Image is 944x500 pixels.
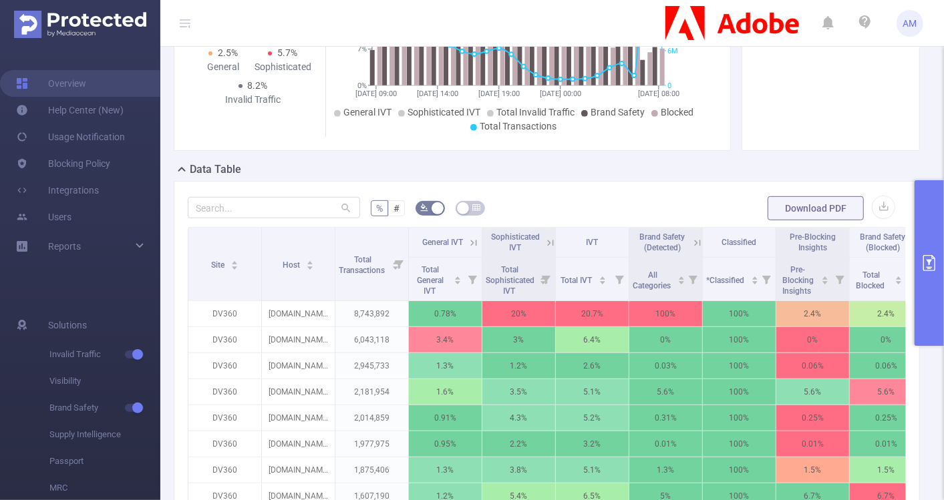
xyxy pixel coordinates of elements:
[48,312,87,338] span: Solutions
[307,264,314,268] i: icon: caret-down
[629,327,702,352] p: 0%
[188,197,360,218] input: Search...
[895,274,903,278] i: icon: caret-up
[556,353,629,379] p: 2.6%
[556,405,629,431] p: 5.2%
[409,405,482,431] p: 0.91%
[491,232,540,252] span: Sophisticated IVT
[231,259,239,263] i: icon: caret-up
[751,279,758,283] i: icon: caret-down
[231,264,239,268] i: icon: caret-down
[703,457,776,483] p: 100%
[556,431,629,457] p: 3.2%
[262,353,335,379] p: [DOMAIN_NAME]
[16,204,71,230] a: Users
[591,107,645,117] span: Brand Safety
[16,123,125,150] a: Usage Notification
[599,279,607,283] i: icon: caret-down
[335,301,408,326] p: 8,743,892
[49,421,160,448] span: Supply Intelligence
[335,457,408,483] p: 1,875,406
[629,379,702,405] p: 5.6%
[355,89,397,98] tspan: [DATE] 09:00
[790,232,836,252] span: Pre-Blocking Insights
[230,259,239,267] div: Sort
[343,107,391,117] span: General IVT
[776,405,849,431] p: 0.25%
[188,379,261,405] p: DV360
[418,265,444,296] span: Total General IVT
[610,258,629,300] i: Filter menu
[417,89,458,98] tspan: [DATE] 14:00
[706,276,746,285] span: *Classified
[283,260,302,270] span: Host
[667,47,678,55] tspan: 6M
[357,81,367,90] tspan: 0%
[895,274,903,282] div: Sort
[248,80,268,91] span: 8.2%
[480,121,557,132] span: Total Transactions
[409,327,482,352] p: 3.4%
[262,327,335,352] p: [DOMAIN_NAME]
[629,457,702,483] p: 1.3%
[277,47,297,58] span: 5.7%
[335,405,408,431] p: 2,014,859
[667,81,671,90] tspan: 0
[307,259,314,263] i: icon: caret-up
[49,448,160,475] span: Passport
[703,405,776,431] p: 100%
[262,457,335,483] p: [DOMAIN_NAME]
[376,203,383,214] span: %
[16,70,86,97] a: Overview
[190,162,241,178] h2: Data Table
[822,279,829,283] i: icon: caret-down
[496,107,575,117] span: Total Invalid Traffic
[751,274,759,282] div: Sort
[49,395,160,421] span: Brand Safety
[49,368,160,395] span: Visibility
[661,107,693,117] span: Blocked
[188,353,261,379] p: DV360
[482,327,555,352] p: 3%
[482,353,555,379] p: 1.2%
[335,353,408,379] p: 2,945,733
[48,233,81,260] a: Reports
[640,232,685,252] span: Brand Safety (Detected)
[703,353,776,379] p: 100%
[703,431,776,457] p: 100%
[262,405,335,431] p: [DOMAIN_NAME]
[830,258,849,300] i: Filter menu
[188,457,261,483] p: DV360
[776,301,849,326] p: 2.4%
[193,60,253,74] div: General
[16,150,110,177] a: Blocking Policy
[599,274,607,282] div: Sort
[638,89,679,98] tspan: [DATE] 08:00
[223,93,283,107] div: Invalid Traffic
[821,274,829,282] div: Sort
[409,379,482,405] p: 1.6%
[722,238,757,247] span: Classified
[482,457,555,483] p: 3.8%
[850,457,923,483] p: 1.5%
[633,270,673,290] span: All Categories
[903,10,917,37] span: AM
[422,238,463,247] span: General IVT
[409,353,482,379] p: 1.3%
[253,60,313,74] div: Sophisticated
[357,45,367,54] tspan: 7%
[776,353,849,379] p: 0.06%
[335,327,408,352] p: 6,043,118
[856,270,887,290] span: Total Blocked
[409,301,482,326] p: 0.78%
[482,431,555,457] p: 2.2%
[850,353,923,379] p: 0.06%
[587,238,599,247] span: IVT
[408,107,480,117] span: Sophisticated IVT
[335,431,408,457] p: 1,977,975
[188,327,261,352] p: DV360
[472,204,480,212] i: icon: table
[776,379,849,405] p: 5.6%
[540,89,581,98] tspan: [DATE] 00:00
[409,431,482,457] p: 0.95%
